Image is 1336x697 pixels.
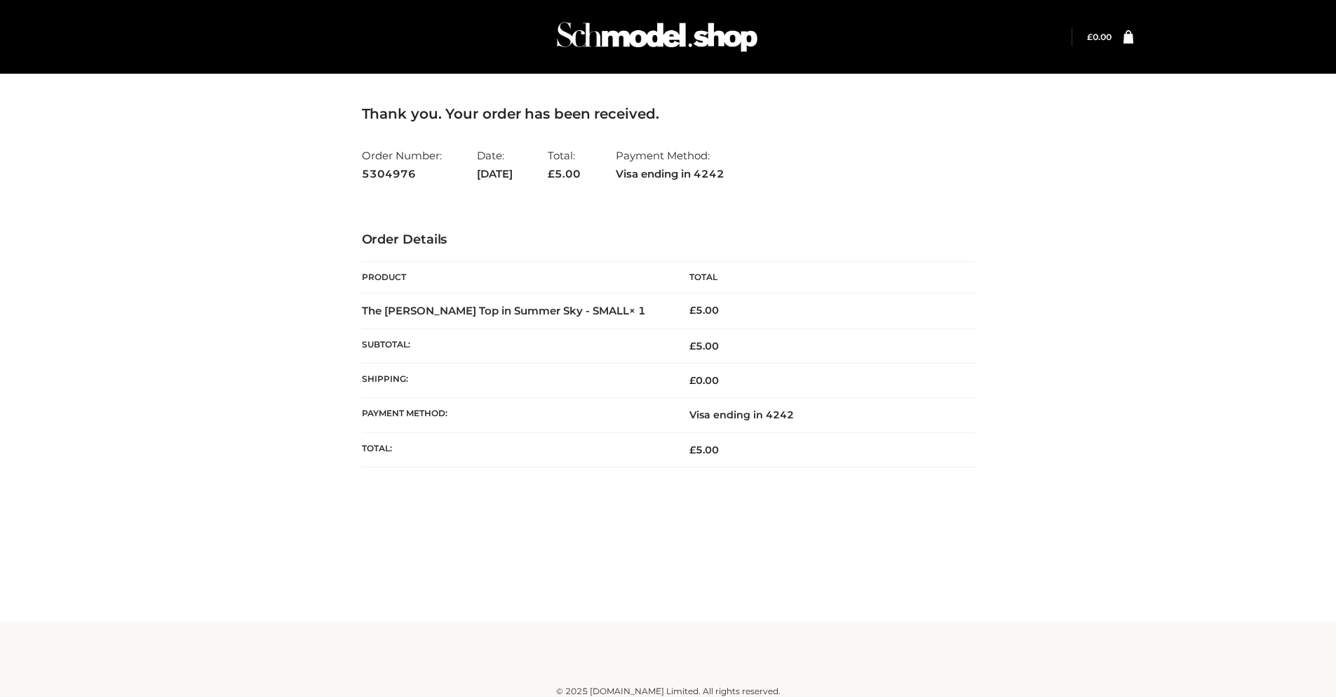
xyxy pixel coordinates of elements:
[477,165,513,183] strong: [DATE]
[548,167,581,180] span: 5.00
[362,398,668,432] th: Payment method:
[689,374,719,387] bdi: 0.00
[1087,32,1112,42] a: £0.00
[689,340,696,352] span: £
[362,304,646,317] strong: The [PERSON_NAME] Top in Summer Sky - SMALL
[689,374,696,387] span: £
[689,304,719,317] bdi: 5.00
[362,165,442,183] strong: 5304976
[362,143,442,186] li: Order Number:
[1087,32,1112,42] bdi: 0.00
[668,398,975,432] td: Visa ending in 4242
[616,165,724,183] strong: Visa ending in 4242
[629,304,646,317] strong: × 1
[362,432,668,467] th: Total:
[1087,32,1093,42] span: £
[616,143,724,186] li: Payment Method:
[689,304,696,317] span: £
[689,444,696,456] span: £
[362,364,668,398] th: Shipping:
[362,105,975,122] h3: Thank you. Your order has been received.
[548,167,555,180] span: £
[689,340,719,352] span: 5.00
[668,262,975,293] th: Total
[362,232,975,248] h3: Order Details
[362,328,668,363] th: Subtotal:
[552,9,762,65] img: Schmodel Admin 964
[689,444,719,456] span: 5.00
[362,262,668,293] th: Product
[477,143,513,186] li: Date:
[548,143,581,186] li: Total:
